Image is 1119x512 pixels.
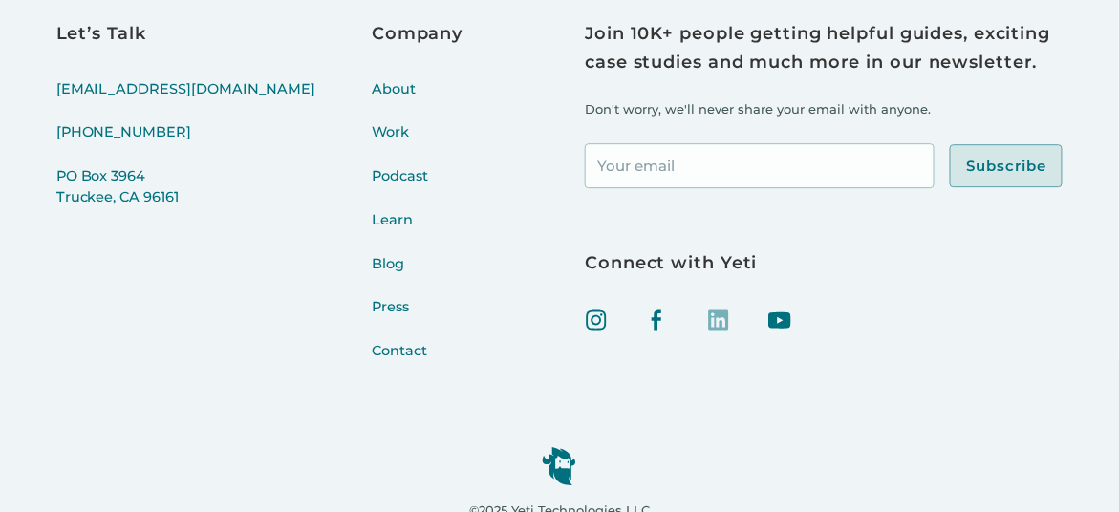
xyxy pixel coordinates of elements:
[372,210,463,254] a: Learn
[585,99,1063,119] p: Don't worry, we'll never share your email with anyone.
[372,254,463,298] a: Blog
[372,341,463,385] a: Contact
[372,20,463,49] h3: Company
[372,122,463,166] a: Work
[585,20,1063,76] h3: Join 10K+ people getting helpful guides, exciting case studies and much more in our newsletter.
[646,309,669,331] img: facebook icon
[950,144,1063,188] input: Subscribe
[372,79,463,123] a: About
[56,166,316,231] a: PO Box 3964Truckee, CA 96161
[585,143,1063,188] form: Footer Newsletter Signup
[585,249,1063,278] h3: Connect with Yeti
[56,20,316,49] h3: Let’s Talk
[372,297,463,341] a: Press
[707,309,730,331] img: linked in icon
[768,309,791,331] img: Youtube icon
[585,143,935,188] input: Your email
[56,79,316,123] a: [EMAIL_ADDRESS][DOMAIN_NAME]
[585,309,608,331] img: Instagram icon
[56,122,316,166] a: [PHONE_NUMBER]
[372,166,463,210] a: Podcast
[542,446,576,485] img: yeti logo icon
